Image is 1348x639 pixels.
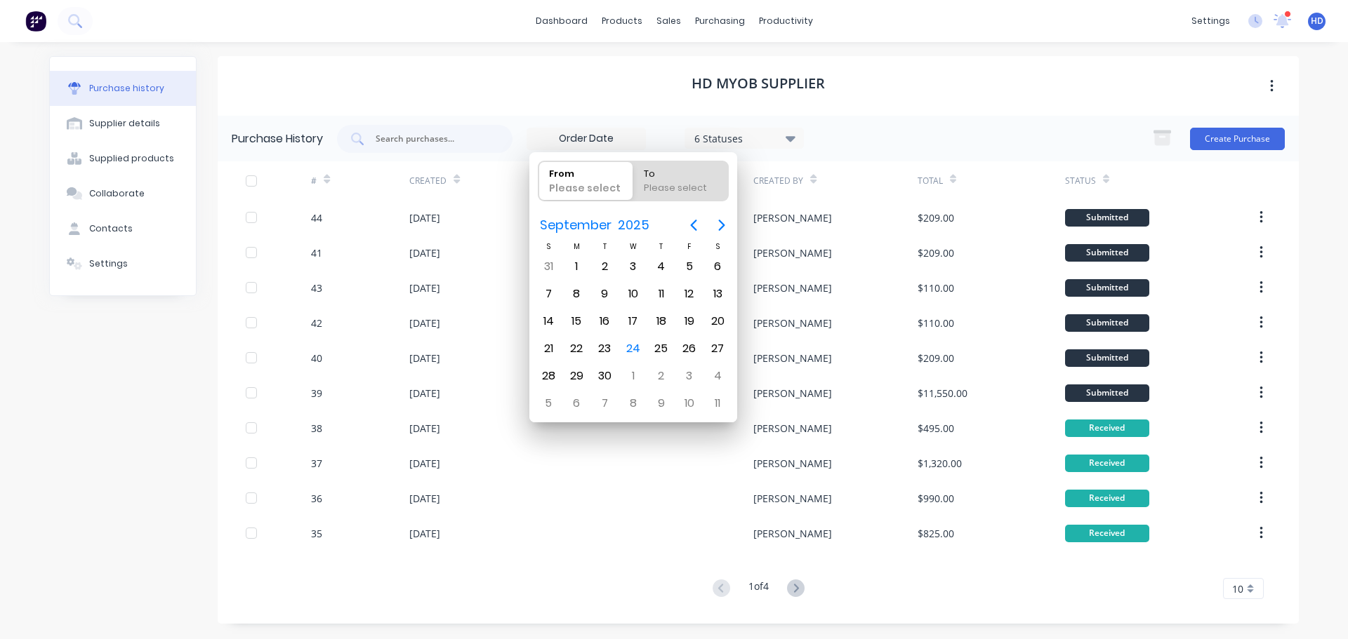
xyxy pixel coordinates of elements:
div: Created By [753,175,803,187]
div: Friday, September 26, 2025 [679,338,700,359]
div: Sunday, September 7, 2025 [538,283,559,304]
div: products [595,11,649,32]
div: Status [1065,175,1096,187]
div: Submitted [1065,244,1149,262]
div: 35 [311,526,322,541]
div: Saturday, September 20, 2025 [707,311,728,332]
div: $209.00 [918,245,954,260]
div: Tuesday, September 16, 2025 [594,311,615,332]
h1: HD MYOB Supplier [692,75,825,92]
div: Tuesday, September 2, 2025 [594,256,615,277]
div: [DATE] [409,351,440,365]
div: Submitted [1065,349,1149,367]
div: Sunday, September 21, 2025 [538,338,559,359]
div: Monday, September 1, 2025 [566,256,587,277]
div: Tuesday, September 23, 2025 [594,338,615,359]
div: Collaborate [89,187,145,200]
a: dashboard [529,11,595,32]
div: Submitted [1065,279,1149,297]
div: [PERSON_NAME] [753,386,832,401]
div: 38 [311,421,322,436]
div: Submitted [1065,314,1149,332]
div: Wednesday, September 17, 2025 [623,311,644,332]
div: From [543,161,629,181]
div: [PERSON_NAME] [753,421,832,436]
div: [DATE] [409,421,440,436]
div: T [590,241,619,253]
div: To [638,161,724,181]
div: 40 [311,351,322,365]
div: Supplier details [89,117,160,130]
div: Supplied products [89,152,174,165]
div: Friday, October 3, 2025 [679,365,700,386]
div: [PERSON_NAME] [753,491,832,506]
div: Monday, September 15, 2025 [566,311,587,332]
div: 41 [311,245,322,260]
div: Submitted [1065,209,1149,227]
div: Received [1065,490,1149,507]
button: Previous page [680,211,708,239]
div: 43 [311,281,322,295]
div: Thursday, September 4, 2025 [651,256,672,277]
div: 37 [311,456,322,471]
div: Monday, September 29, 2025 [566,365,587,386]
div: Saturday, September 13, 2025 [707,283,728,304]
div: Purchase History [232,130,323,147]
div: [PERSON_NAME] [753,351,832,365]
div: Monday, October 6, 2025 [566,393,587,414]
div: 36 [311,491,322,506]
div: Total [918,175,943,187]
div: [PERSON_NAME] [753,526,832,541]
span: September [536,213,614,238]
span: HD [1311,15,1323,27]
div: [DATE] [409,526,440,541]
div: Wednesday, October 1, 2025 [623,365,644,386]
div: purchasing [688,11,752,32]
div: Purchase history [89,82,164,95]
div: Sunday, September 14, 2025 [538,311,559,332]
div: Monday, September 22, 2025 [566,338,587,359]
span: 10 [1232,581,1243,596]
div: [PERSON_NAME] [753,210,832,225]
div: Settings [89,257,128,270]
div: $990.00 [918,491,954,506]
div: [PERSON_NAME] [753,281,832,295]
div: 44 [311,210,322,225]
button: Settings [50,246,196,281]
div: productivity [752,11,820,32]
button: Supplier details [50,106,196,141]
div: S [534,241,562,253]
div: Created [409,175,447,187]
div: M [562,241,590,253]
div: Tuesday, October 7, 2025 [594,393,615,414]
div: Thursday, October 9, 2025 [651,393,672,414]
div: $1,320.00 [918,456,962,471]
div: Submitted [1065,384,1149,402]
div: Saturday, October 4, 2025 [707,365,728,386]
div: Friday, September 12, 2025 [679,283,700,304]
div: Sunday, September 28, 2025 [538,365,559,386]
div: [DATE] [409,210,440,225]
div: [DATE] [409,491,440,506]
div: [PERSON_NAME] [753,456,832,471]
div: settings [1184,11,1237,32]
div: [DATE] [409,245,440,260]
button: Next page [708,211,736,239]
div: [PERSON_NAME] [753,316,832,330]
div: Thursday, September 25, 2025 [651,338,672,359]
div: Today, Wednesday, September 24, 2025 [623,338,644,359]
div: Tuesday, September 9, 2025 [594,283,615,304]
div: Sunday, October 5, 2025 [538,393,559,414]
div: # [311,175,317,187]
img: Factory [25,11,46,32]
div: Please select [638,181,724,201]
div: 1 of 4 [748,579,769,599]
div: Thursday, September 18, 2025 [651,311,672,332]
div: Contacts [89,222,133,235]
div: 42 [311,316,322,330]
div: Thursday, September 11, 2025 [651,283,672,304]
div: $209.00 [918,210,954,225]
div: Wednesday, September 10, 2025 [623,283,644,304]
div: [DATE] [409,316,440,330]
div: [PERSON_NAME] [753,245,832,260]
